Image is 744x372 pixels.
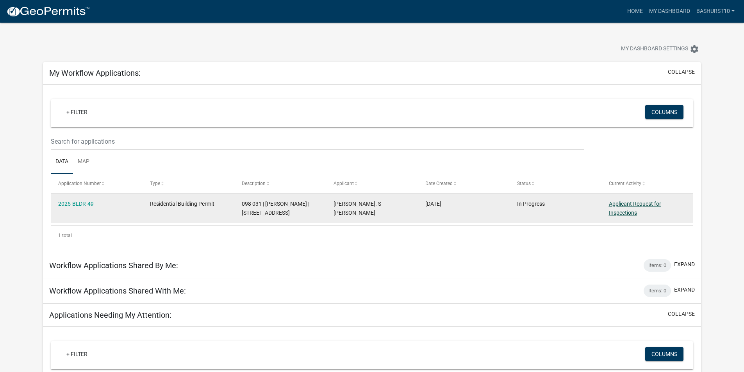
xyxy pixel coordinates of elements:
[674,260,695,269] button: expand
[334,201,381,216] span: BRADLEY. S ASHURST
[49,68,141,78] h5: My Workflow Applications:
[49,286,186,295] h5: Workflow Applications Shared With Me:
[58,181,101,186] span: Application Number
[242,181,266,186] span: Description
[609,181,641,186] span: Current Activity
[58,201,94,207] a: 2025-BLDR-49
[43,85,701,253] div: collapse
[150,181,160,186] span: Type
[609,201,661,216] a: Applicant Request for Inspections
[644,285,671,297] div: Items: 0
[645,105,683,119] button: Columns
[143,174,234,193] datatable-header-cell: Type
[668,310,695,318] button: collapse
[646,4,693,19] a: My Dashboard
[601,174,693,193] datatable-header-cell: Current Activity
[674,286,695,294] button: expand
[242,201,309,216] span: 098 031 | ASHURST BRAD | 669 HARMONY RD
[425,181,453,186] span: Date Created
[615,41,705,57] button: My Dashboard Settingssettings
[51,174,143,193] datatable-header-cell: Application Number
[51,150,73,174] a: Data
[51,133,584,150] input: Search for applications
[326,174,418,193] datatable-header-cell: Applicant
[425,201,441,207] span: 02/17/2025
[418,174,510,193] datatable-header-cell: Date Created
[668,68,695,76] button: collapse
[49,261,178,270] h5: Workflow Applications Shared By Me:
[49,310,171,320] h5: Applications Needing My Attention:
[693,4,738,19] a: BASHURST10
[60,347,94,361] a: + Filter
[334,181,354,186] span: Applicant
[517,181,531,186] span: Status
[624,4,646,19] a: Home
[517,201,545,207] span: In Progress
[644,259,671,272] div: Items: 0
[645,347,683,361] button: Columns
[234,174,326,193] datatable-header-cell: Description
[73,150,94,174] a: Map
[60,105,94,119] a: + Filter
[150,201,214,207] span: Residential Building Permit
[690,44,699,54] i: settings
[51,226,693,245] div: 1 total
[621,44,688,54] span: My Dashboard Settings
[509,174,601,193] datatable-header-cell: Status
